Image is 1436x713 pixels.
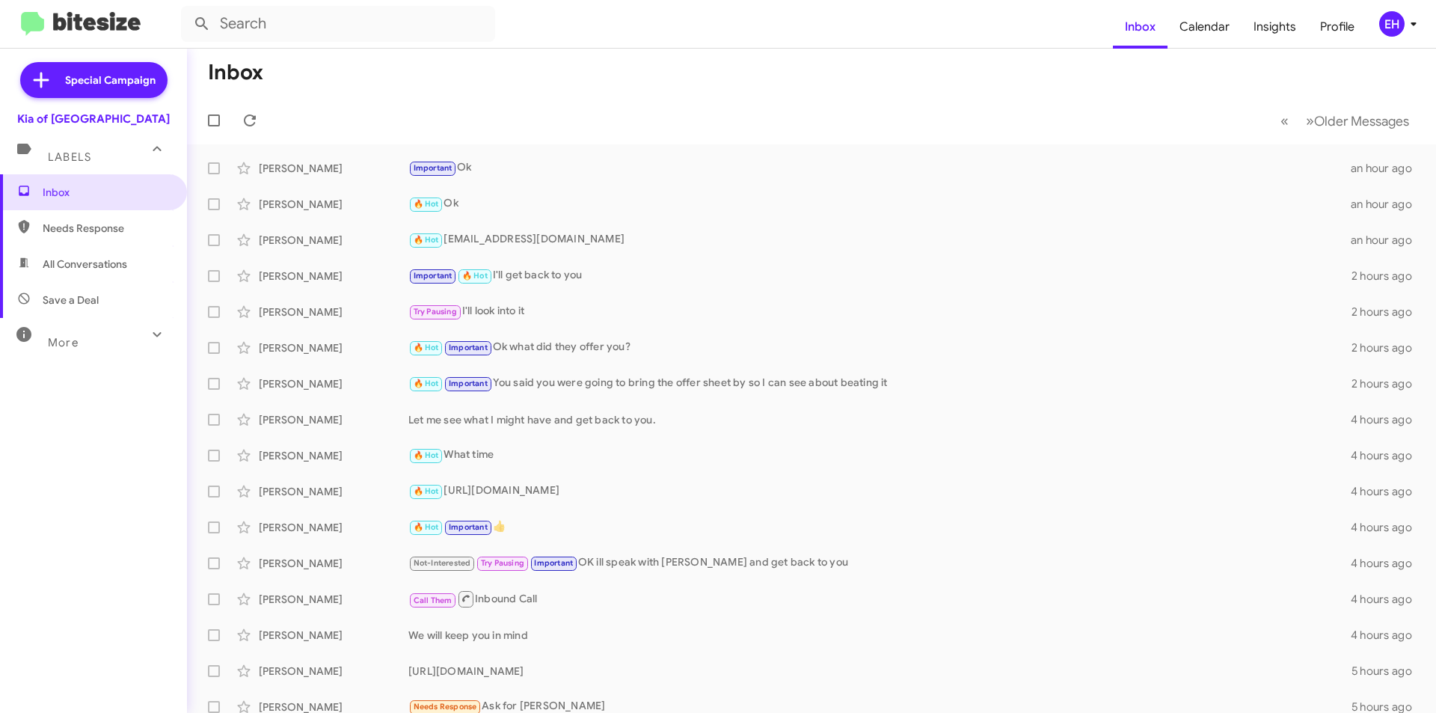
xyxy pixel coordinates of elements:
[1351,556,1424,571] div: 4 hours ago
[408,554,1351,572] div: OK ill speak with [PERSON_NAME] and get back to you
[1351,233,1424,248] div: an hour ago
[1351,520,1424,535] div: 4 hours ago
[414,235,439,245] span: 🔥 Hot
[1351,305,1424,319] div: 2 hours ago
[1280,111,1289,130] span: «
[414,199,439,209] span: 🔥 Hot
[1351,412,1424,427] div: 4 hours ago
[1351,197,1424,212] div: an hour ago
[1351,448,1424,463] div: 4 hours ago
[414,271,452,281] span: Important
[481,558,524,568] span: Try Pausing
[408,447,1351,464] div: What time
[1351,376,1424,391] div: 2 hours ago
[408,267,1351,284] div: I'll get back to you
[1314,113,1409,129] span: Older Messages
[414,702,477,712] span: Needs Response
[1308,5,1366,49] a: Profile
[408,628,1351,643] div: We will keep you in mind
[1271,105,1298,136] button: Previous
[408,375,1351,392] div: You said you were going to bring the offer sheet by so I can see about beating it
[1242,5,1308,49] a: Insights
[408,339,1351,356] div: Ok what did they offer you?
[414,450,439,460] span: 🔥 Hot
[534,558,573,568] span: Important
[1351,161,1424,176] div: an hour ago
[408,159,1351,177] div: Ok
[1351,340,1424,355] div: 2 hours ago
[414,522,439,532] span: 🔥 Hot
[449,343,488,352] span: Important
[414,558,471,568] span: Not-Interested
[1351,269,1424,284] div: 2 hours ago
[449,522,488,532] span: Important
[20,62,168,98] a: Special Campaign
[408,231,1351,248] div: [EMAIL_ADDRESS][DOMAIN_NAME]
[414,163,452,173] span: Important
[449,379,488,388] span: Important
[1351,592,1424,607] div: 4 hours ago
[1113,5,1167,49] a: Inbox
[208,61,263,85] h1: Inbox
[414,596,452,605] span: Call Them
[414,379,439,388] span: 🔥 Hot
[1306,111,1314,130] span: »
[408,664,1351,679] div: [URL][DOMAIN_NAME]
[1351,484,1424,499] div: 4 hours ago
[414,307,457,316] span: Try Pausing
[1272,105,1418,136] nav: Page navigation example
[462,271,488,281] span: 🔥 Hot
[414,343,439,352] span: 🔥 Hot
[1351,664,1424,679] div: 5 hours ago
[181,6,495,42] input: Search
[1167,5,1242,49] a: Calendar
[408,518,1351,536] div: 👍
[1297,105,1418,136] button: Next
[408,412,1351,427] div: Let me see what I might have and get back to you.
[65,73,156,88] span: Special Campaign
[408,303,1351,320] div: I'll look into it
[1379,11,1405,37] div: EH
[1366,11,1420,37] button: EH
[414,486,439,496] span: 🔥 Hot
[408,483,1351,500] div: [URL][DOMAIN_NAME]
[408,590,1351,608] div: Inbound Call
[408,195,1351,212] div: Ok
[1351,628,1424,643] div: 4 hours ago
